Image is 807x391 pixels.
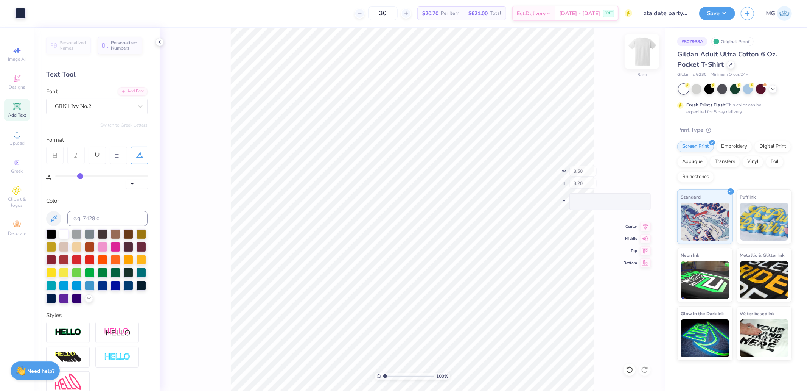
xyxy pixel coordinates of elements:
div: Applique [677,156,707,167]
img: Michael Galon [777,6,792,21]
span: Center [624,224,637,229]
img: Metallic & Glitter Ink [740,261,789,299]
div: Foil [766,156,784,167]
span: Top [624,248,637,253]
span: Puff Ink [740,193,756,201]
img: Shadow [104,328,131,337]
div: Print Type [677,126,792,135]
span: Personalized Numbers [111,40,138,51]
span: Clipart & logos [4,196,30,208]
img: Water based Ink [740,319,789,357]
div: # 507938A [677,37,707,46]
strong: Need help? [28,368,55,375]
strong: Fresh Prints Flash: [686,102,726,108]
a: MG [766,6,792,21]
img: Back [627,36,657,67]
span: Per Item [441,9,459,17]
div: Styles [46,311,148,320]
div: Format [46,136,148,144]
span: Minimum Order: 24 + [711,72,748,78]
img: Glow in the Dark Ink [681,319,729,357]
span: $621.00 [468,9,488,17]
span: FREE [605,11,613,16]
input: – – [368,6,398,20]
span: Gildan [677,72,689,78]
span: Add Text [8,112,26,118]
img: 3d Illusion [55,351,81,363]
img: Standard [681,203,729,241]
div: Text Tool [46,69,148,80]
div: This color can be expedited for 5 day delivery. [686,102,779,115]
span: Gildan Adult Ultra Cotton 6 Oz. Pocket T-Shirt [677,50,777,69]
span: Decorate [8,230,26,236]
div: Vinyl [742,156,763,167]
span: Metallic & Glitter Ink [740,251,785,259]
span: Standard [681,193,701,201]
div: Add Font [118,87,148,96]
input: Untitled Design [638,6,693,21]
input: e.g. 7428 c [67,211,148,226]
span: MG [766,9,775,18]
span: Image AI [8,56,26,62]
div: Transfers [710,156,740,167]
span: Upload [9,140,25,146]
img: Neon Ink [681,261,729,299]
span: Middle [624,236,637,241]
div: Embroidery [716,141,752,152]
button: Switch to Greek Letters [100,122,148,128]
span: Glow in the Dark Ink [681,310,724,317]
span: $20.70 [422,9,438,17]
span: Neon Ink [681,251,699,259]
div: Digital Print [754,141,791,152]
div: Rhinestones [677,171,714,183]
span: # G230 [693,72,707,78]
button: Save [699,7,735,20]
img: Stroke [55,328,81,337]
span: Bottom [624,260,637,266]
span: Personalized Names [59,40,86,51]
span: [DATE] - [DATE] [559,9,600,17]
span: Total [490,9,501,17]
span: Water based Ink [740,310,775,317]
div: Screen Print [677,141,714,152]
span: Greek [11,168,23,174]
img: Negative Space [104,353,131,361]
div: Original Proof [711,37,754,46]
div: Color [46,197,148,205]
label: Font [46,87,58,96]
img: Puff Ink [740,203,789,241]
span: 100 % [436,373,448,380]
span: Est. Delivery [517,9,546,17]
img: Free Distort [55,374,81,390]
span: Designs [9,84,25,90]
div: Back [637,72,647,78]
